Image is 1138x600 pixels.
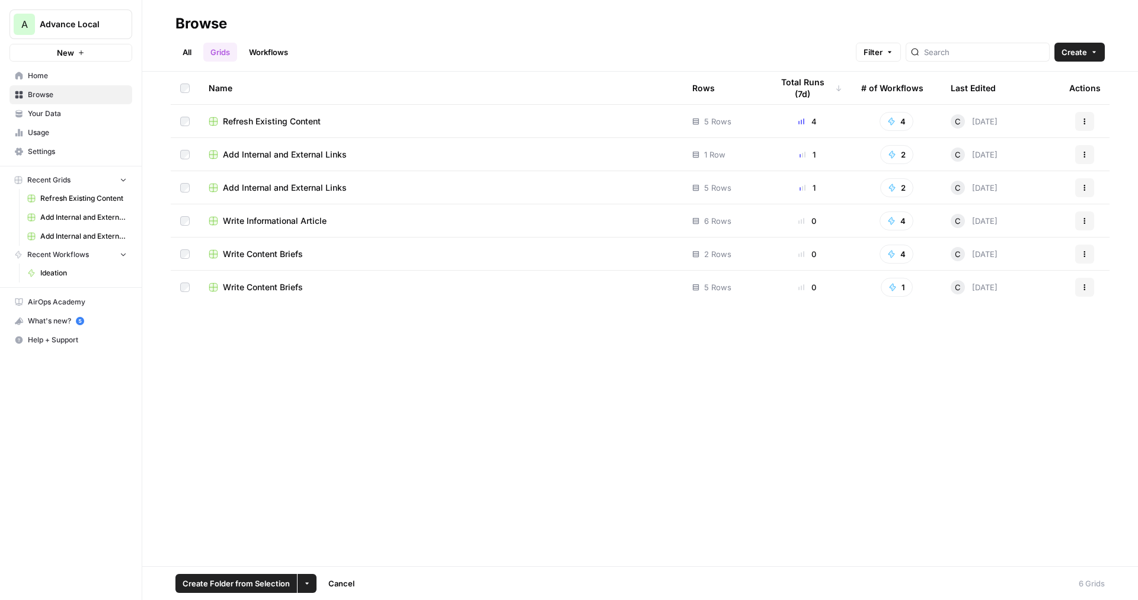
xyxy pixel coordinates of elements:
button: Recent Grids [9,171,132,189]
span: Add Internal and External Links [40,231,127,242]
div: 6 Grids [1079,577,1105,589]
button: Recent Workflows [9,246,132,264]
span: Add Internal and External Links [40,212,127,223]
div: 1 [772,149,842,161]
text: 5 [78,318,81,324]
span: 5 Rows [704,281,731,293]
span: Cancel [328,577,354,589]
div: Actions [1069,72,1101,104]
span: Refresh Existing Content [40,193,127,204]
button: 2 [880,145,913,164]
a: Ideation [22,264,132,283]
a: Write Content Briefs [209,281,673,293]
span: C [955,215,961,227]
div: 0 [772,281,842,293]
a: Write Content Briefs [209,248,673,260]
span: Usage [28,127,127,138]
span: Your Data [28,108,127,119]
a: Refresh Existing Content [209,115,673,127]
span: 1 Row [704,149,725,161]
button: Create [1054,43,1105,62]
div: Last Edited [951,72,996,104]
span: 5 Rows [704,115,731,127]
button: 4 [880,211,913,230]
a: Your Data [9,104,132,123]
button: Create Folder from Selection [175,574,297,593]
a: Settings [9,142,132,161]
span: Help + Support [28,335,127,345]
button: New [9,44,132,62]
span: 2 Rows [704,248,731,260]
span: A [21,17,28,31]
button: What's new? 5 [9,312,132,331]
a: Usage [9,123,132,142]
span: Write Informational Article [223,215,327,227]
div: Name [209,72,673,104]
a: Grids [203,43,237,62]
span: 5 Rows [704,182,731,194]
span: C [955,149,961,161]
a: 5 [76,317,84,325]
button: Workspace: Advance Local [9,9,132,39]
div: 0 [772,215,842,227]
a: Write Informational Article [209,215,673,227]
span: Add Internal and External Links [223,149,347,161]
span: 6 Rows [704,215,731,227]
span: New [57,47,74,59]
span: Settings [28,146,127,157]
a: Refresh Existing Content [22,189,132,208]
a: Add Internal and External Links [22,227,132,246]
span: Add Internal and External Links [223,182,347,194]
span: Create [1062,46,1087,58]
span: Browse [28,89,127,100]
span: Ideation [40,268,127,278]
a: Add Internal and External Links [209,149,673,161]
span: Create Folder from Selection [183,577,290,589]
div: 4 [772,115,842,127]
a: All [175,43,199,62]
div: Browse [175,14,227,33]
div: [DATE] [951,147,998,162]
span: C [955,248,961,260]
div: [DATE] [951,280,998,294]
a: Home [9,66,132,85]
span: Recent Grids [27,175,71,185]
span: Write Content Briefs [223,248,303,260]
button: 1 [881,278,913,297]
button: 2 [880,178,913,197]
input: Search [924,46,1044,58]
span: Filter [864,46,883,58]
div: Total Runs (7d) [772,72,842,104]
div: 0 [772,248,842,260]
a: Add Internal and External Links [209,182,673,194]
a: Add Internal and External Links [22,208,132,227]
span: C [955,281,961,293]
span: Write Content Briefs [223,281,303,293]
div: [DATE] [951,114,998,129]
button: 4 [880,245,913,264]
div: What's new? [10,312,132,330]
button: Cancel [321,574,362,593]
div: [DATE] [951,214,998,228]
button: Help + Support [9,331,132,349]
button: 4 [880,112,913,131]
span: Home [28,70,127,81]
span: AirOps Academy [28,297,127,307]
div: # of Workflows [861,72,923,104]
div: [DATE] [951,181,998,195]
span: C [955,182,961,194]
span: C [955,115,961,127]
div: Rows [692,72,715,104]
a: Workflows [242,43,295,62]
a: AirOps Academy [9,293,132,312]
a: Browse [9,85,132,104]
span: Refresh Existing Content [223,115,321,127]
span: Recent Workflows [27,249,89,260]
button: Filter [856,43,901,62]
span: Advance Local [40,18,111,30]
div: [DATE] [951,247,998,261]
div: 1 [772,182,842,194]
